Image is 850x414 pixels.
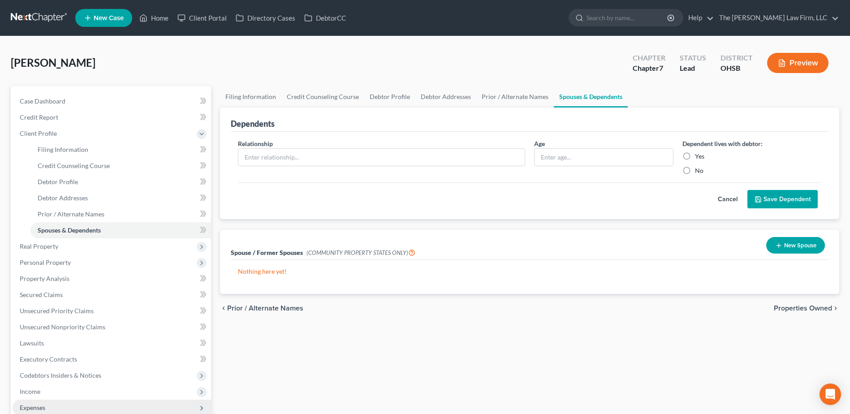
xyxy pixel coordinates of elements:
[682,139,763,148] label: Dependent lives with debtor:
[20,97,65,105] span: Case Dashboard
[747,190,818,209] button: Save Dependent
[30,158,211,174] a: Credit Counseling Course
[820,384,841,405] div: Open Intercom Messenger
[30,174,211,190] a: Debtor Profile
[20,275,69,282] span: Property Analysis
[173,10,231,26] a: Client Portal
[231,118,275,129] div: Dependents
[721,53,753,63] div: District
[227,305,303,312] span: Prior / Alternate Names
[13,271,211,287] a: Property Analysis
[38,226,101,234] span: Spouses & Dependents
[20,307,94,315] span: Unsecured Priority Claims
[13,335,211,351] a: Lawsuits
[38,178,78,185] span: Debtor Profile
[30,206,211,222] a: Prior / Alternate Names
[659,64,663,72] span: 7
[766,237,825,254] button: New Spouse
[13,287,211,303] a: Secured Claims
[220,305,303,312] button: chevron_left Prior / Alternate Names
[13,109,211,125] a: Credit Report
[13,319,211,335] a: Unsecured Nonpriority Claims
[281,86,364,108] a: Credit Counseling Course
[20,339,44,347] span: Lawsuits
[364,86,415,108] a: Debtor Profile
[554,86,628,108] a: Spouses & Dependents
[476,86,554,108] a: Prior / Alternate Names
[680,53,706,63] div: Status
[20,129,57,137] span: Client Profile
[20,242,58,250] span: Real Property
[135,10,173,26] a: Home
[30,222,211,238] a: Spouses & Dependents
[20,371,101,379] span: Codebtors Insiders & Notices
[11,56,95,69] span: [PERSON_NAME]
[708,190,747,208] button: Cancel
[767,53,828,73] button: Preview
[231,249,303,256] span: Spouse / Former Spouses
[38,210,104,218] span: Prior / Alternate Names
[535,149,673,166] input: Enter age...
[684,10,714,26] a: Help
[38,146,88,153] span: Filing Information
[587,9,669,26] input: Search by name...
[220,86,281,108] a: Filing Information
[774,305,832,312] span: Properties Owned
[20,113,58,121] span: Credit Report
[38,162,110,169] span: Credit Counseling Course
[20,291,63,298] span: Secured Claims
[633,63,665,73] div: Chapter
[30,142,211,158] a: Filing Information
[38,194,88,202] span: Debtor Addresses
[680,63,706,73] div: Lead
[20,355,77,363] span: Executory Contracts
[300,10,350,26] a: DebtorCC
[534,139,545,148] label: Age
[20,323,105,331] span: Unsecured Nonpriority Claims
[20,259,71,266] span: Personal Property
[20,388,40,395] span: Income
[774,305,839,312] button: Properties Owned chevron_right
[94,15,124,22] span: New Case
[695,152,704,161] label: Yes
[633,53,665,63] div: Chapter
[715,10,839,26] a: The [PERSON_NAME] Law Firm, LLC
[231,10,300,26] a: Directory Cases
[30,190,211,206] a: Debtor Addresses
[306,249,415,256] span: (COMMUNITY PROPERTY STATES ONLY)
[13,351,211,367] a: Executory Contracts
[832,305,839,312] i: chevron_right
[415,86,476,108] a: Debtor Addresses
[721,63,753,73] div: OHSB
[20,404,45,411] span: Expenses
[238,267,821,276] p: Nothing here yet!
[13,303,211,319] a: Unsecured Priority Claims
[695,166,703,175] label: No
[13,93,211,109] a: Case Dashboard
[238,140,273,147] span: Relationship
[220,305,227,312] i: chevron_left
[238,149,525,166] input: Enter relationship...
